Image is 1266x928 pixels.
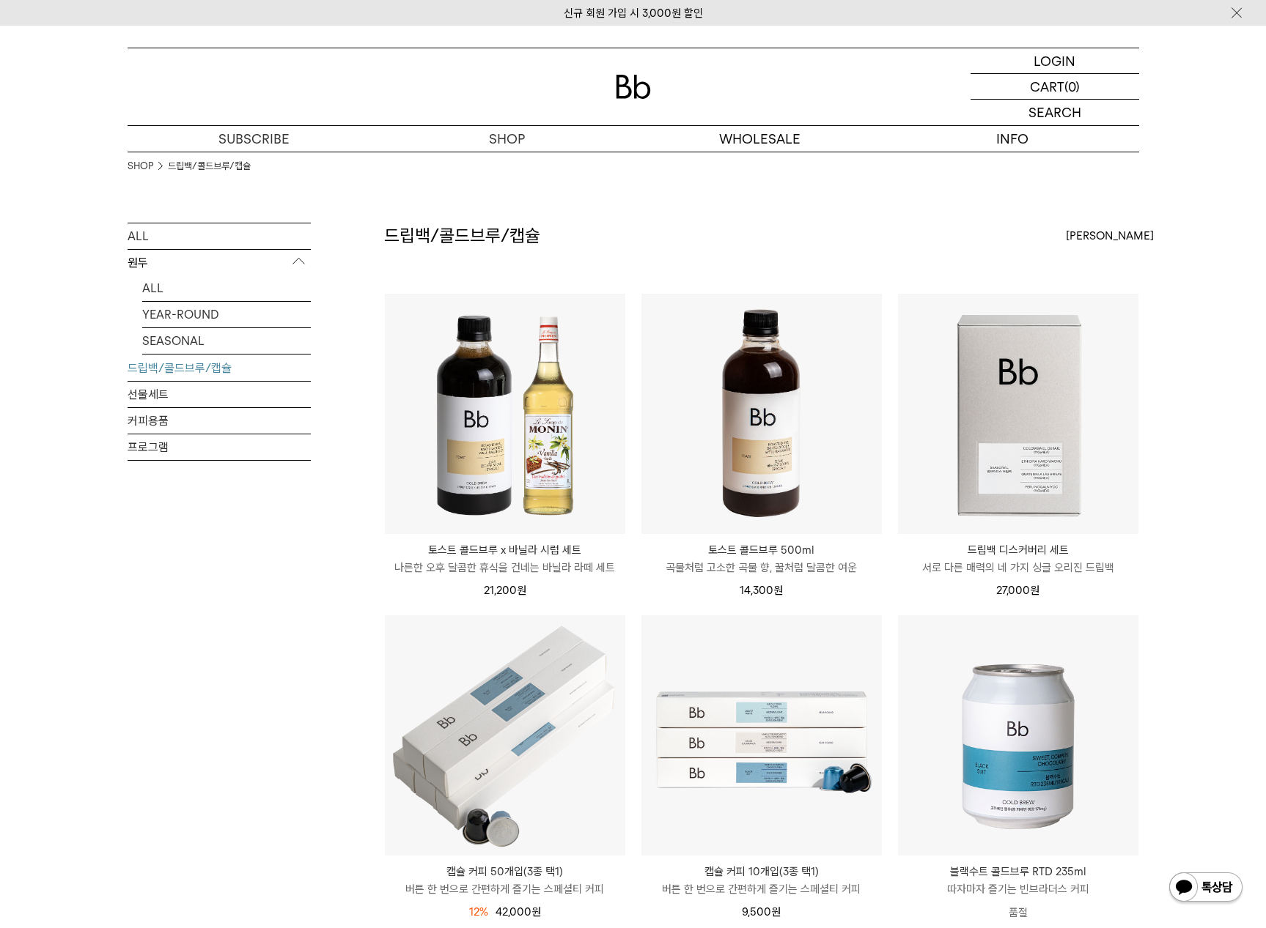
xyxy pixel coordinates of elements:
[142,302,311,327] a: YEAR-ROUND
[564,7,703,20] a: 신규 회원 가입 시 3,000원 할인
[771,905,781,918] span: 원
[1034,48,1075,73] p: LOGIN
[128,355,311,381] a: 드립백/콜드브루/캡슐
[128,408,311,434] a: 커피용품
[385,559,625,576] p: 나른한 오후 달콤한 휴식을 건네는 바닐라 라떼 세트
[886,126,1139,152] p: INFO
[641,863,882,880] p: 캡슐 커피 10개입(3종 택1)
[898,541,1138,559] p: 드립백 디스커버리 세트
[1064,74,1080,99] p: (0)
[898,898,1138,927] p: 품절
[128,434,311,460] a: 프로그램
[641,615,882,855] img: 캡슐 커피 10개입(3종 택1)
[898,880,1138,898] p: 따자마자 즐기는 빈브라더스 커피
[168,159,251,174] a: 드립백/콜드브루/캡슐
[385,294,625,534] img: 토스트 콜드브루 x 바닐라 시럽 세트
[971,48,1139,74] a: LOGIN
[128,382,311,407] a: 선물세트
[128,223,311,249] a: ALL
[616,75,651,99] img: 로고
[385,863,625,898] a: 캡슐 커피 50개입(3종 택1) 버튼 한 번으로 간편하게 즐기는 스페셜티 커피
[898,541,1138,576] a: 드립백 디스커버리 세트 서로 다른 매력의 네 가지 싱글 오리진 드립백
[1168,871,1244,906] img: 카카오톡 채널 1:1 채팅 버튼
[773,584,783,597] span: 원
[128,159,153,174] a: SHOP
[385,541,625,576] a: 토스트 콜드브루 x 바닐라 시럽 세트 나른한 오후 달콤한 휴식을 건네는 바닐라 라떼 세트
[496,905,541,918] span: 42,000
[971,74,1139,100] a: CART (0)
[142,328,311,354] a: SEASONAL
[469,903,488,921] div: 12%
[641,559,882,576] p: 곡물처럼 고소한 곡물 향, 꿀처럼 달콤한 여운
[898,863,1138,880] p: 블랙수트 콜드브루 RTD 235ml
[1028,100,1081,125] p: SEARCH
[517,584,526,597] span: 원
[633,126,886,152] p: WHOLESALE
[641,541,882,576] a: 토스트 콜드브루 500ml 곡물처럼 고소한 곡물 향, 꿀처럼 달콤한 여운
[128,126,380,152] a: SUBSCRIBE
[898,294,1138,534] img: 드립백 디스커버리 세트
[128,250,311,276] p: 원두
[996,584,1039,597] span: 27,000
[641,294,882,534] img: 토스트 콜드브루 500ml
[142,275,311,301] a: ALL
[740,584,783,597] span: 14,300
[898,863,1138,898] a: 블랙수트 콜드브루 RTD 235ml 따자마자 즐기는 빈브라더스 커피
[385,541,625,559] p: 토스트 콜드브루 x 바닐라 시럽 세트
[898,615,1138,855] img: 블랙수트 콜드브루 RTD 235ml
[641,880,882,898] p: 버튼 한 번으로 간편하게 즐기는 스페셜티 커피
[385,615,625,855] img: 캡슐 커피 50개입(3종 택1)
[384,223,540,248] h2: 드립백/콜드브루/캡슐
[898,559,1138,576] p: 서로 다른 매력의 네 가지 싱글 오리진 드립백
[385,880,625,898] p: 버튼 한 번으로 간편하게 즐기는 스페셜티 커피
[641,541,882,559] p: 토스트 콜드브루 500ml
[641,863,882,898] a: 캡슐 커피 10개입(3종 택1) 버튼 한 번으로 간편하게 즐기는 스페셜티 커피
[385,863,625,880] p: 캡슐 커피 50개입(3종 택1)
[531,905,541,918] span: 원
[484,584,526,597] span: 21,200
[742,905,781,918] span: 9,500
[1030,74,1064,99] p: CART
[1066,227,1154,245] span: [PERSON_NAME]
[380,126,633,152] a: SHOP
[1030,584,1039,597] span: 원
